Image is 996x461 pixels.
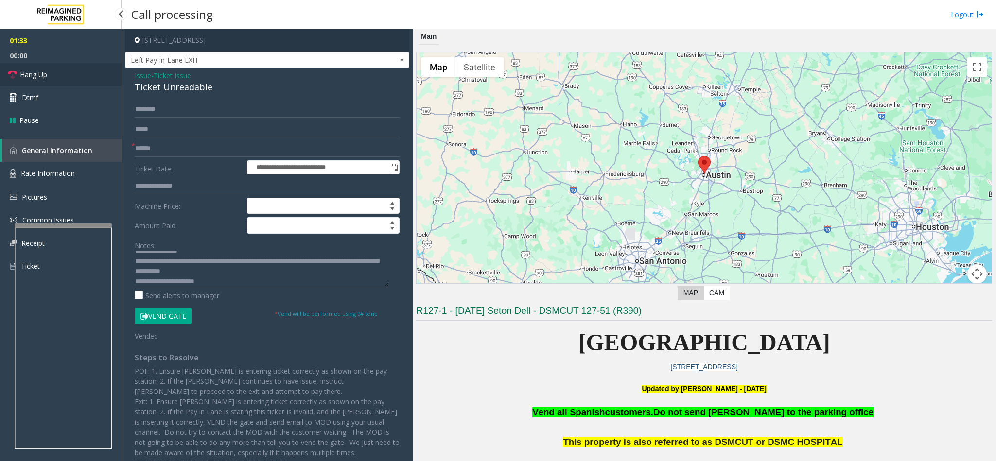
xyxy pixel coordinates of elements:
p: POF: 1. Ensure [PERSON_NAME] is entering ticket correctly as shown on the pay station. 2. If the ... [135,366,400,458]
button: Show satellite imagery [455,57,504,77]
span: Rate Information [21,169,75,178]
label: Machine Price: [132,198,245,214]
span: Toggle popup [388,161,399,174]
h4: Steps to Resolve [135,353,400,362]
div: Main [419,29,439,45]
span: [GEOGRAPHIC_DATA] [578,329,830,355]
span: Hang Up [20,69,47,80]
a: Logout [951,9,984,19]
div: 1500 Red River Street, Austin, TX [698,156,711,174]
img: 'icon' [10,262,16,271]
a: General Information [2,139,122,162]
img: 'icon' [10,216,17,224]
span: Do not send [PERSON_NAME] to the parking office [653,407,874,417]
img: Google [419,283,451,295]
img: logout [976,9,984,19]
h3: R127-1 - [DATE] Seton Dell - DSMCUT 127-51 (R390) [416,305,992,321]
button: Map camera controls [967,264,987,284]
b: Updated by [PERSON_NAME] - [DATE] [642,385,766,393]
span: Dtmf [22,92,38,102]
span: Vended [135,331,158,341]
label: Notes: [135,237,156,251]
span: Left Pay-in-Lane EXIT [125,52,352,68]
label: Amount Paid: [132,217,245,234]
span: Increase value [385,198,399,206]
h3: Call processing [126,2,218,26]
img: 'icon' [10,240,17,246]
a: [STREET_ADDRESS] [670,363,737,371]
label: Map [678,286,704,300]
label: Send alerts to manager [135,290,219,301]
span: Decrease value [385,206,399,214]
span: Increase value [385,218,399,225]
span: Common Issues [22,215,74,224]
a: Open this area in Google Maps (opens a new window) [419,283,451,295]
span: This property is also referred to as DSMCUT or DSMC HOSPITAL [563,437,842,447]
span: customers. [605,407,653,417]
label: CAM [703,286,730,300]
span: Vend all Spanish [532,407,605,417]
span: Pause [19,115,39,125]
h4: [STREET_ADDRESS] [125,29,409,52]
img: 'icon' [10,194,17,200]
img: 'icon' [10,147,17,154]
button: Show street map [421,57,455,77]
span: - [151,71,191,80]
span: Pictures [22,192,47,202]
span: Ticket Issue [154,70,191,81]
small: Vend will be performed using 9# tone [275,310,378,317]
span: Issue [135,70,151,81]
button: Vend Gate [135,308,192,324]
span: General Information [22,146,92,155]
span: Decrease value [385,225,399,233]
button: Toggle fullscreen view [967,57,987,77]
img: 'icon' [10,169,16,178]
label: Ticket Date: [132,160,245,175]
div: Ticket Unreadable [135,81,400,94]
